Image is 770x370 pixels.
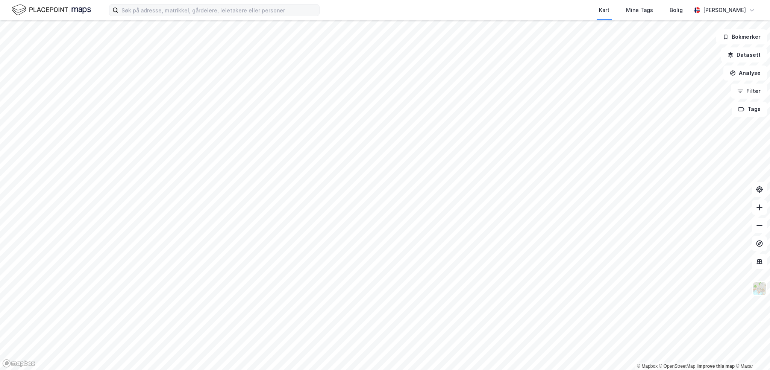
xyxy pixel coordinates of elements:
[716,29,767,44] button: Bokmerker
[697,364,735,369] a: Improve this map
[670,6,683,15] div: Bolig
[731,84,767,99] button: Filter
[732,102,767,117] button: Tags
[732,334,770,370] div: Kontrollprogram for chat
[703,6,746,15] div: [PERSON_NAME]
[637,364,658,369] a: Mapbox
[599,6,609,15] div: Kart
[752,282,767,296] img: Z
[12,3,91,17] img: logo.f888ab2527a4732fd821a326f86c7f29.svg
[626,6,653,15] div: Mine Tags
[732,334,770,370] iframe: Chat Widget
[659,364,696,369] a: OpenStreetMap
[723,65,767,81] button: Analyse
[118,5,319,16] input: Søk på adresse, matrikkel, gårdeiere, leietakere eller personer
[2,359,35,368] a: Mapbox homepage
[721,47,767,62] button: Datasett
